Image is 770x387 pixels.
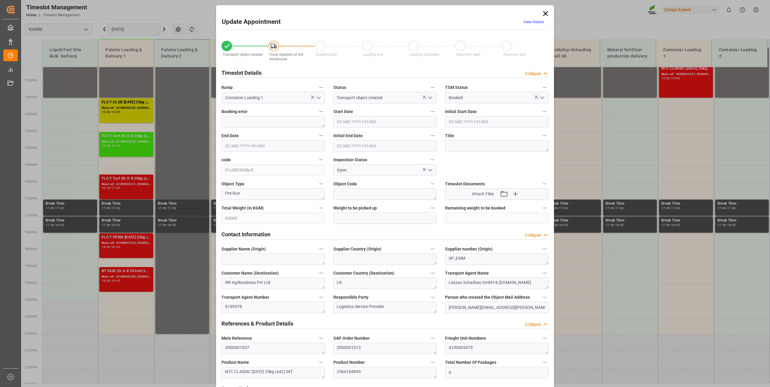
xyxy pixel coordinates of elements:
[445,181,485,187] span: Timeslot Documents
[221,188,325,200] textarea: Pre-Run
[317,156,325,164] button: code
[429,358,437,366] button: Product Number
[269,52,303,61] span: Truck registers at the warehouse
[221,205,264,211] span: Total Weight (in KGM)
[317,334,325,342] button: Main Reference
[429,108,437,115] button: Start Date
[333,157,367,163] span: Inspection Status
[445,109,477,115] span: Initial Start Date
[333,335,370,341] span: SAP Order Number
[333,92,437,103] input: Type to search/select
[223,52,262,57] span: Transport object created
[221,230,270,238] h2: Contact Information
[317,245,325,253] button: Supplier Name (Origin)
[445,84,468,91] span: TSM Status
[221,294,269,300] span: Transport Agent Number
[456,52,480,57] span: Shipment start
[221,319,293,328] h2: References & Product Details
[317,358,325,366] button: Product Name
[221,335,252,341] span: Main Reference
[445,133,454,139] span: Title
[541,245,549,253] button: Supplier number (Origin)
[333,181,357,187] span: Object Code
[221,359,249,366] span: Product Name
[221,367,325,378] textarea: NTC CLASSIC [DATE] 25kg (x42) INT
[221,343,325,354] textarea: 4500001037
[429,293,437,301] button: Responsible Party
[221,157,231,163] span: code
[333,359,365,366] span: Product Number
[221,133,239,139] span: End Date
[445,246,493,252] span: Supplier number (Origin)
[333,343,437,354] textarea: 2000001013
[317,269,325,277] button: Customer Name (Destination)
[317,108,325,115] button: Booking error
[333,109,353,115] span: Start Date
[541,132,549,140] button: Title
[333,84,346,91] span: Status
[525,71,541,77] div: Collapse
[317,180,325,188] button: Object Type
[472,191,494,197] span: Attach Files
[537,93,546,102] button: open menu
[221,278,325,289] textarea: NR Agribusiness Pvt Ltd
[429,132,437,140] button: Initial End Date
[541,269,549,277] button: Transport Agent Name
[221,140,325,152] input: DD.MM.YYYY HH:MM
[221,69,262,77] h2: Timeslot Details
[221,246,266,252] span: Supplier Name (Origin)
[445,205,505,211] span: Remaining weight to be booked
[429,204,437,212] button: Weight to be picked up
[221,92,325,103] input: Type to search/select
[317,204,325,212] button: Total Weight (in KGM)
[503,52,526,57] span: Shipment end
[317,293,325,301] button: Transport Agent Number
[541,334,549,342] button: Frieght Unit Numbers
[333,367,437,378] textarea: 2566104899
[425,93,434,102] button: open menu
[445,294,530,300] span: Person who created the Object Mail Address
[317,83,325,91] button: Ramp
[221,270,279,276] span: Customer Name (Destination)
[541,83,549,91] button: TSM Status
[445,335,486,341] span: Frieght Unit Numbers
[316,52,338,57] span: Loading start
[541,108,549,115] button: Initial Start Date
[333,246,381,252] span: Supplier Country (Origin)
[523,20,544,24] a: View History
[429,334,437,342] button: SAP Order Number
[222,17,281,27] h2: Update Appointment
[409,52,439,57] span: Loading complete
[445,278,549,289] textarea: Lexzau Scharbau GmbH & [DOMAIN_NAME]
[429,245,437,253] button: Supplier Country (Origin)
[333,116,437,127] input: DD.MM.YYYY HH:MM
[541,180,549,188] button: Timeslot Documents
[445,343,549,354] textarea: 4100003479
[221,302,325,313] textarea: 6109578
[525,232,541,238] div: Collapse
[429,156,437,164] button: Inspection Status
[541,204,549,212] button: Remaining weight to be booked
[333,205,377,211] span: Weight to be picked up
[429,180,437,188] button: Object Code
[445,270,489,276] span: Transport Agent Name
[445,359,496,366] span: Total Number Of Packages
[429,83,437,91] button: Status
[333,294,368,300] span: Responsible Party
[429,269,437,277] button: Customer Country (Destination)
[541,293,549,301] button: Person who created the Object Mail Address
[317,132,325,140] button: End Date
[445,253,549,265] textarea: SP_EWM
[363,52,383,57] span: Loading end
[333,140,437,152] input: DD.MM.YYYY HH:MM
[333,133,363,139] span: Initial End Date
[333,270,394,276] span: Customer Country (Destination)
[333,278,437,289] textarea: LK
[221,181,244,187] span: Object Type
[525,321,541,328] div: Collapse
[333,302,437,313] textarea: Logistics Service Provider
[221,84,233,91] span: Ramp
[425,165,434,175] button: open menu
[445,116,549,127] input: DD.MM.YYYY HH:MM
[541,358,549,366] button: Total Number Of Packages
